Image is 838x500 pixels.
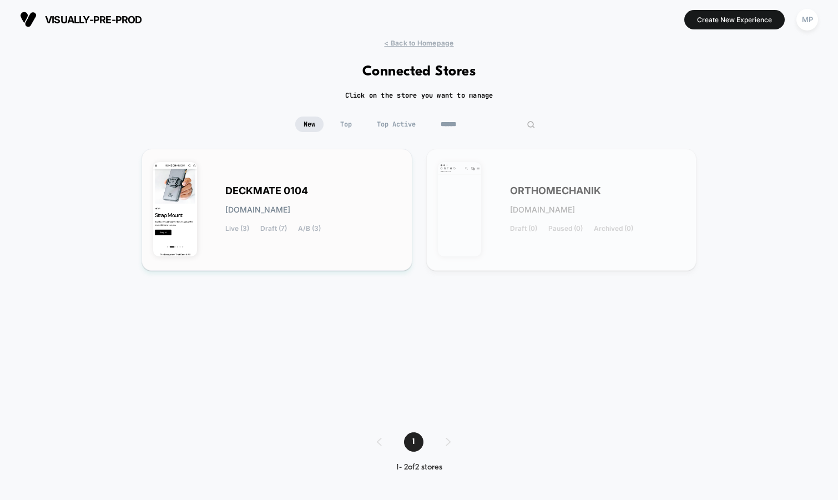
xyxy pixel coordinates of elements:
span: Archived (0) [594,225,633,233]
img: DECKMATE_0104 [153,162,197,256]
button: visually-pre-prod [17,11,145,28]
span: 1 [404,432,423,452]
span: Draft (0) [510,225,537,233]
img: Visually logo [20,11,37,28]
button: MP [793,8,821,31]
span: Live (3) [225,225,249,233]
div: MP [796,9,818,31]
div: 1 - 2 of 2 stores [366,463,473,472]
span: Top [332,117,360,132]
span: ORTHOMECHANIK [510,187,601,195]
span: Top Active [368,117,424,132]
span: Draft (7) [260,225,287,233]
span: visually-pre-prod [45,14,142,26]
span: < Back to Homepage [384,39,453,47]
span: A/B (3) [298,225,321,233]
button: Create New Experience [684,10,785,29]
h1: Connected Stores [362,64,476,80]
img: edit [527,120,535,129]
span: [DOMAIN_NAME] [225,206,290,214]
span: DECKMATE 0104 [225,187,308,195]
img: ORTHOMECHANIK [438,162,482,256]
span: Paused (0) [548,225,583,233]
span: New [295,117,324,132]
span: [DOMAIN_NAME] [510,206,575,214]
h2: Click on the store you want to manage [345,91,493,100]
